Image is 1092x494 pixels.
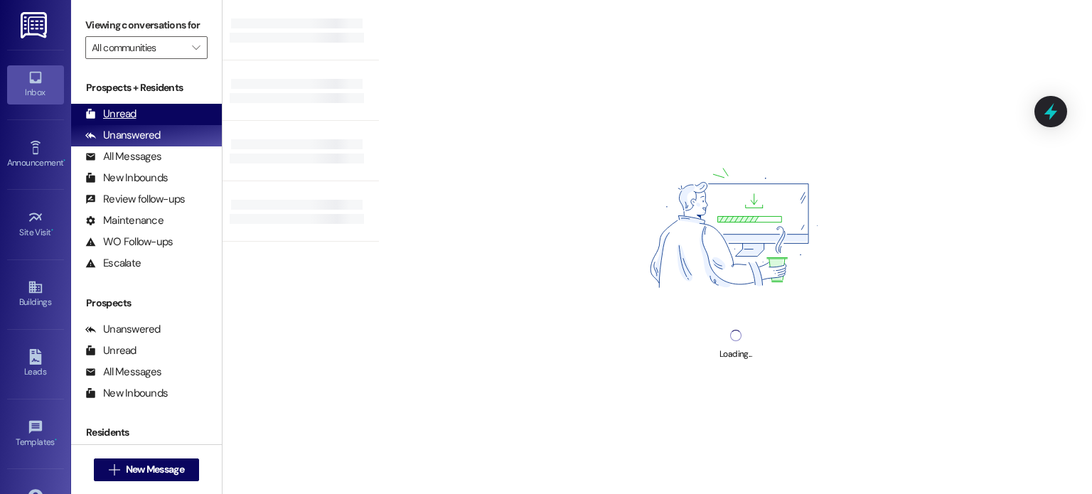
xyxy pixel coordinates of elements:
[109,464,119,476] i: 
[85,322,161,337] div: Unanswered
[85,149,161,164] div: All Messages
[7,415,64,453] a: Templates •
[7,275,64,313] a: Buildings
[7,205,64,244] a: Site Visit •
[85,192,185,207] div: Review follow-ups
[85,386,168,401] div: New Inbounds
[85,14,208,36] label: Viewing conversations for
[55,435,57,445] span: •
[63,156,65,166] span: •
[85,128,161,143] div: Unanswered
[94,458,199,481] button: New Message
[85,235,173,249] div: WO Follow-ups
[85,343,136,358] div: Unread
[51,225,53,235] span: •
[21,12,50,38] img: ResiDesk Logo
[71,80,222,95] div: Prospects + Residents
[85,213,164,228] div: Maintenance
[71,425,222,440] div: Residents
[126,462,184,477] span: New Message
[192,42,200,53] i: 
[85,365,161,380] div: All Messages
[85,171,168,186] div: New Inbounds
[92,36,185,59] input: All communities
[85,256,141,271] div: Escalate
[71,296,222,311] div: Prospects
[7,65,64,104] a: Inbox
[85,107,136,122] div: Unread
[7,345,64,383] a: Leads
[719,347,751,362] div: Loading...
